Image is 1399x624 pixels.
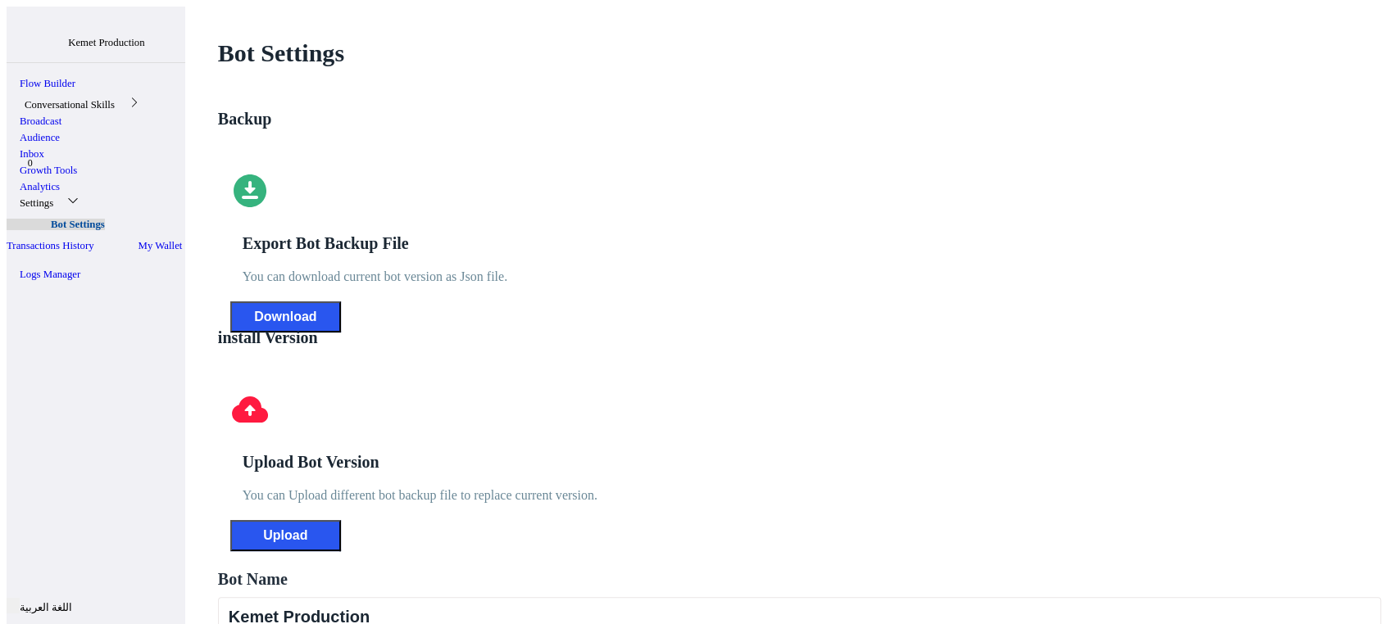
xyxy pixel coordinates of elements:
a: My Wallet [7,240,182,264]
label: Bot Name [218,570,1360,589]
span: Conversational Skills [25,99,115,111]
span: Growth Tools [20,165,77,176]
a: Audience [7,132,60,143]
span: اللغة العربية [20,602,72,613]
a: Transactions History [7,219,149,251]
h3: Upload Bot Version [243,453,1335,472]
h4: Bot Settings [218,39,1360,67]
span: Kemet Production [68,37,144,48]
a: Bot Settings [7,219,105,230]
a: Flow Builder [7,78,75,89]
span: Inbox [20,148,44,160]
span: My Wallet [139,240,183,251]
h3: Backup [218,100,1360,138]
p: You can Upload different bot backup file to replace current version. [243,488,1335,503]
span: Flow Builder [20,78,75,89]
a: Growth Tools [7,165,77,176]
a: Broadcast [7,115,61,127]
span: Settings [20,197,53,209]
span: Logs Manager [20,269,80,280]
span: Bot Settings [51,219,105,230]
span: Audience [20,132,60,143]
a: Logs Manager [7,269,80,280]
span: 0 [28,157,33,169]
span: Transactions History [7,240,94,251]
button: Download [230,301,341,332]
span: Analytics [20,181,60,192]
h3: install Version [218,319,1360,357]
a: Analytics [7,181,60,192]
button: Upload [230,520,341,551]
p: You can download current bot version as Json file. [243,269,1335,284]
h3: Export Bot Backup File [243,234,1335,253]
span: Broadcast [20,115,61,127]
a: Inbox [7,148,44,160]
img: Widebot Logo [47,20,68,46]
